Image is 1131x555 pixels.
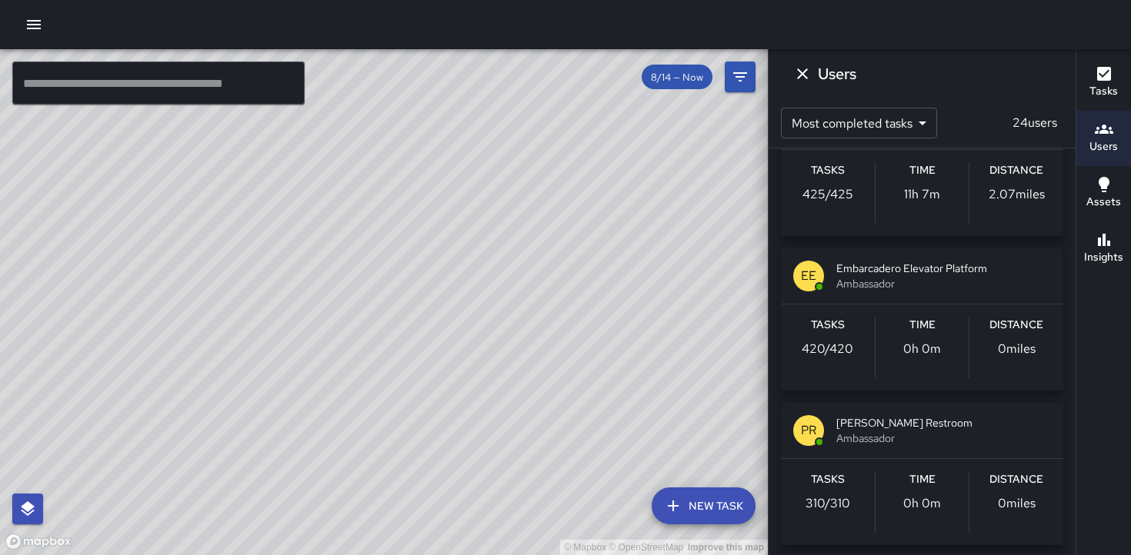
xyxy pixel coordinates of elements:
[811,471,845,488] h6: Tasks
[989,317,1043,334] h6: Distance
[909,471,936,488] h6: Time
[652,487,756,524] button: New Task
[642,71,712,84] span: 8/14 — Now
[802,340,853,358] p: 420 / 420
[1076,55,1131,111] button: Tasks
[903,340,941,358] p: 0h 0m
[811,317,845,334] h6: Tasks
[1089,83,1118,100] h6: Tasks
[998,340,1036,358] p: 0 miles
[725,61,756,92] button: Filters
[989,185,1045,204] p: 2.07 miles
[811,162,845,179] h6: Tasks
[1084,249,1123,266] h6: Insights
[1086,194,1121,211] h6: Assets
[1076,166,1131,221] button: Assets
[836,276,1051,291] span: Ambassador
[1076,221,1131,277] button: Insights
[781,94,1063,236] button: EEEmbarcadero Elevator StreetAmbassadorTasks425/425Time11h 7mDistance2.07miles
[1006,114,1063,132] p: 24 users
[836,261,1051,276] span: Embarcadero Elevator Platform
[781,403,1063,545] button: PR[PERSON_NAME] RestroomAmbassadorTasks310/310Time0h 0mDistance0miles
[989,471,1043,488] h6: Distance
[801,421,816,440] p: PR
[787,58,818,89] button: Dismiss
[806,494,850,513] p: 310 / 310
[909,317,936,334] h6: Time
[1089,138,1118,155] h6: Users
[801,267,816,285] p: EE
[802,185,853,204] p: 425 / 425
[781,248,1063,390] button: EEEmbarcadero Elevator PlatformAmbassadorTasks420/420Time0h 0mDistance0miles
[904,185,940,204] p: 11h 7m
[989,162,1043,179] h6: Distance
[1076,111,1131,166] button: Users
[998,494,1036,513] p: 0 miles
[818,61,856,86] h6: Users
[903,494,941,513] p: 0h 0m
[836,430,1051,446] span: Ambassador
[781,108,937,138] div: Most completed tasks
[909,162,936,179] h6: Time
[836,415,1051,430] span: [PERSON_NAME] Restroom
